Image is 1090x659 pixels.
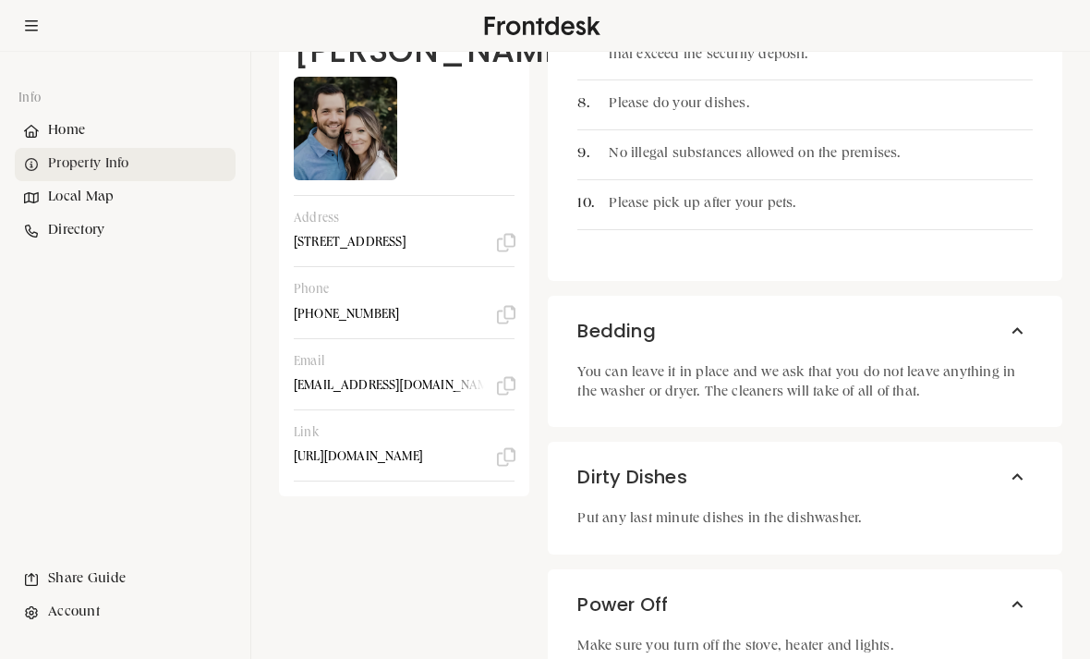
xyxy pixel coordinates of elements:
[294,449,423,466] p: [URL][DOMAIN_NAME]
[577,80,1033,130] li: Please do your dishes.
[577,510,1033,530] p: Put any last minute dishes in the dishwasher.
[294,235,406,251] p: [STREET_ADDRESS]
[294,282,502,299] p: Phone
[577,130,1033,180] li: No illegal substances allowed on the premises.
[294,211,502,227] p: Address
[294,307,399,323] p: [PHONE_NUMBER]
[15,214,236,248] li: Navigation item
[15,115,236,148] li: Navigation item
[15,563,236,596] div: Share Guide
[294,378,499,395] p: [EMAIL_ADDRESS][DOMAIN_NAME]
[294,77,397,180] img: Adam & Casey's avatar
[15,563,236,596] li: Navigation item
[577,465,686,489] span: Dirty Dishes
[15,181,236,214] div: Local Map
[294,425,502,442] p: Link
[577,319,655,343] span: Bedding
[15,596,236,629] li: Navigation item
[548,296,1062,366] button: Bedding
[15,115,236,148] div: Home
[15,214,236,248] div: Directory
[15,181,236,214] li: Navigation item
[548,442,1062,512] button: Dirty Dishes
[548,569,1062,640] button: Power Off
[577,364,1033,403] p: You can leave it in place and we ask that you do not leave anything in the washer or dryer. The c...
[15,148,236,181] li: Navigation item
[294,354,502,371] p: Email
[577,638,1033,657] p: Make sure you turn off the stove, heater and lights.
[577,592,668,616] span: Power Off
[15,148,236,181] div: Property Info
[15,596,236,629] div: Account
[577,180,1033,230] li: Please pick up after your pets.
